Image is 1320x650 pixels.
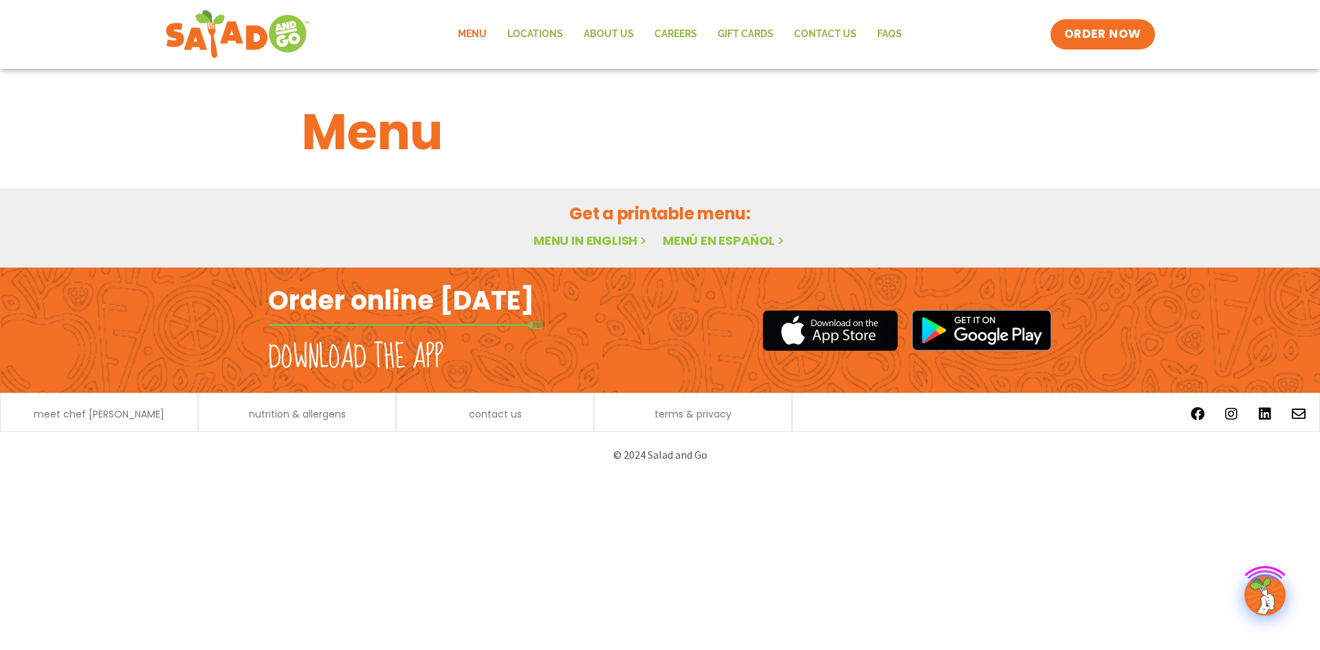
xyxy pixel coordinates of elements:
[34,409,164,419] a: meet chef [PERSON_NAME]
[644,19,707,50] a: Careers
[533,232,649,249] a: Menu in English
[302,95,1018,169] h1: Menu
[275,446,1045,464] p: © 2024 Salad and Go
[654,409,731,419] a: terms & privacy
[762,308,898,353] img: appstore
[663,232,786,249] a: Menú en español
[469,409,522,419] a: contact us
[573,19,644,50] a: About Us
[268,283,534,317] h2: Order online [DATE]
[302,202,1018,226] h2: Get a printable menu:
[268,338,443,377] h2: Download the app
[268,321,543,329] img: fork
[448,19,497,50] a: Menu
[707,19,784,50] a: GIFT CARDS
[448,19,912,50] nav: Menu
[784,19,867,50] a: Contact Us
[1064,26,1141,43] span: ORDER NOW
[249,409,346,419] a: nutrition & allergens
[165,7,310,62] img: new-SAG-logo-768×292
[867,19,912,50] a: FAQs
[912,310,1052,351] img: google_play
[1050,19,1155,50] a: ORDER NOW
[497,19,573,50] a: Locations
